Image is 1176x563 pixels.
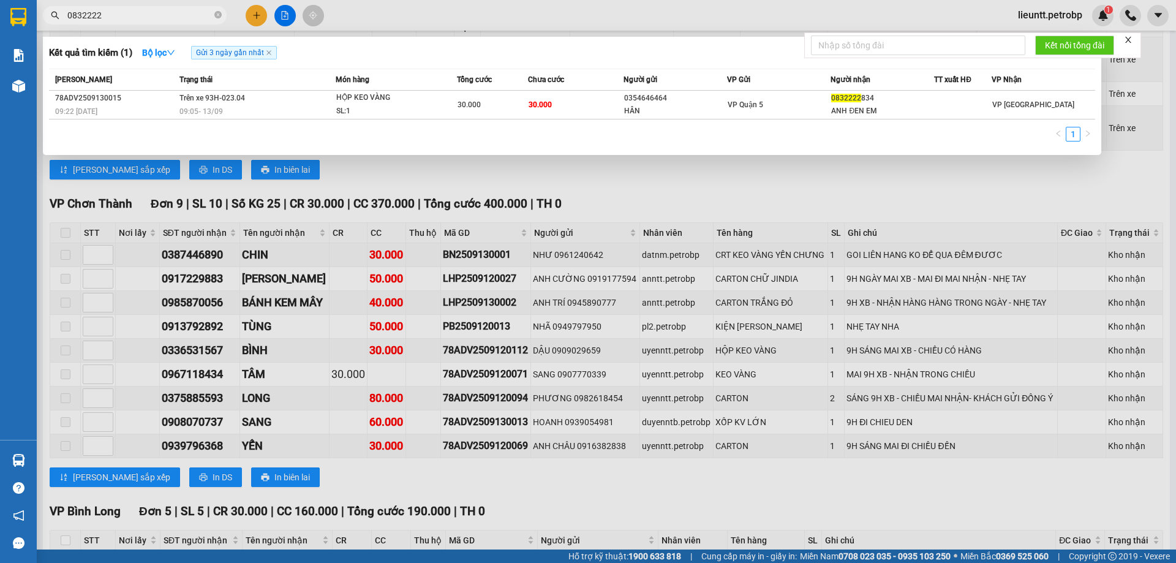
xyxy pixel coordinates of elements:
[336,91,428,105] div: HỘP KEO VÀNG
[12,80,25,93] img: warehouse-icon
[831,105,933,118] div: ANH ĐEN EM
[528,75,564,84] span: Chưa cước
[934,75,971,84] span: TT xuất HĐ
[336,75,369,84] span: Món hàng
[1080,127,1095,142] button: right
[179,75,213,84] span: Trạng thái
[1045,39,1104,52] span: Kết nối tổng đài
[1066,127,1080,141] a: 1
[624,92,726,105] div: 0354646464
[214,11,222,18] span: close-circle
[831,92,933,105] div: 834
[142,48,175,58] strong: Bộ lọc
[55,92,176,105] div: 78ADV2509130015
[992,100,1074,109] span: VP [GEOGRAPHIC_DATA]
[1080,127,1095,142] li: Next Page
[1051,127,1066,142] button: left
[811,36,1025,55] input: Nhập số tổng đài
[529,100,552,109] span: 30.000
[831,75,870,84] span: Người nhận
[1051,127,1066,142] li: Previous Page
[191,46,277,59] span: Gửi 3 ngày gần nhất
[624,75,657,84] span: Người gửi
[67,9,212,22] input: Tìm tên, số ĐT hoặc mã đơn
[10,8,26,26] img: logo-vxr
[167,48,175,57] span: down
[1124,36,1133,44] span: close
[51,11,59,20] span: search
[457,75,492,84] span: Tổng cước
[728,100,763,109] span: VP Quận 5
[1035,36,1114,55] button: Kết nối tổng đài
[49,47,132,59] h3: Kết quả tìm kiếm ( 1 )
[13,537,24,549] span: message
[992,75,1022,84] span: VP Nhận
[1084,130,1091,137] span: right
[727,75,750,84] span: VP Gửi
[55,75,112,84] span: [PERSON_NAME]
[266,50,272,56] span: close
[624,105,726,118] div: HÂN
[179,94,245,102] span: Trên xe 93H-023.04
[132,43,185,62] button: Bộ lọcdown
[831,94,861,102] span: 0832222
[12,49,25,62] img: solution-icon
[55,107,97,116] span: 09:22 [DATE]
[13,482,24,494] span: question-circle
[1055,130,1062,137] span: left
[13,510,24,521] span: notification
[12,454,25,467] img: warehouse-icon
[458,100,481,109] span: 30.000
[214,10,222,21] span: close-circle
[336,105,428,118] div: SL: 1
[179,107,223,116] span: 09:05 - 13/09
